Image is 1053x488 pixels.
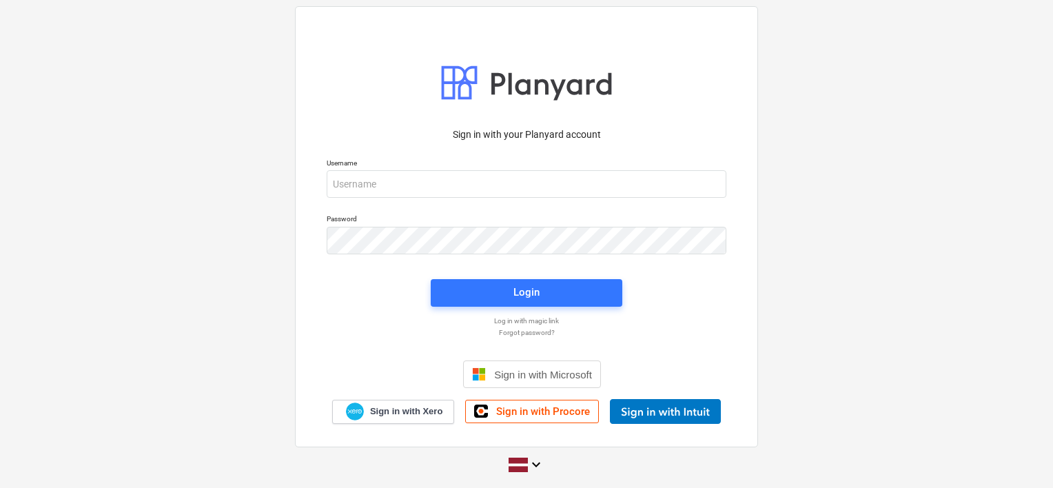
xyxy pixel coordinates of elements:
[496,405,590,418] span: Sign in with Procore
[513,283,540,301] div: Login
[327,159,726,170] p: Username
[332,400,455,424] a: Sign in with Xero
[370,405,442,418] span: Sign in with Xero
[327,170,726,198] input: Username
[346,403,364,421] img: Xero logo
[472,367,486,381] img: Microsoft logo
[327,128,726,142] p: Sign in with your Planyard account
[327,214,726,226] p: Password
[431,279,622,307] button: Login
[320,316,733,325] a: Log in with magic link
[494,369,592,380] span: Sign in with Microsoft
[320,328,733,337] a: Forgot password?
[528,456,544,473] i: keyboard_arrow_down
[465,400,599,423] a: Sign in with Procore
